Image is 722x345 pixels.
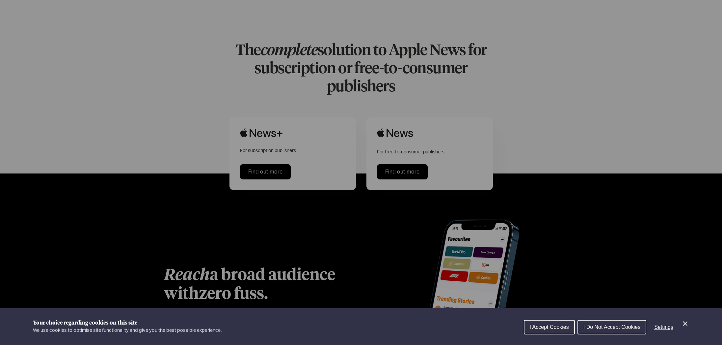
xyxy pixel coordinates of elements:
[649,321,679,334] button: Settings
[524,320,575,334] button: I Accept Cookies
[530,324,569,330] span: I Accept Cookies
[33,327,222,334] p: We use cookies to optimise site functionality and give you the best possible experience.
[681,320,689,328] button: Close Cookie Control
[33,319,222,327] h1: Your choice regarding cookies on this site
[654,324,673,330] span: Settings
[583,324,640,330] span: I Do Not Accept Cookies
[577,320,646,334] button: I Do Not Accept Cookies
